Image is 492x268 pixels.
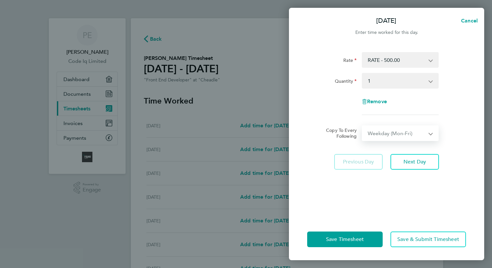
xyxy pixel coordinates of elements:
[321,127,357,139] label: Copy To Every Following
[376,16,396,25] p: [DATE]
[343,57,357,65] label: Rate
[390,154,439,170] button: Next Day
[362,99,387,104] button: Remove
[397,236,459,243] span: Save & Submit Timesheet
[307,232,383,247] button: Save Timesheet
[289,29,484,36] div: Enter time worked for this day.
[367,98,387,105] span: Remove
[403,159,426,165] span: Next Day
[335,78,357,86] label: Quantity
[326,236,364,243] span: Save Timesheet
[451,14,484,27] button: Cancel
[390,232,466,247] button: Save & Submit Timesheet
[459,18,478,24] span: Cancel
